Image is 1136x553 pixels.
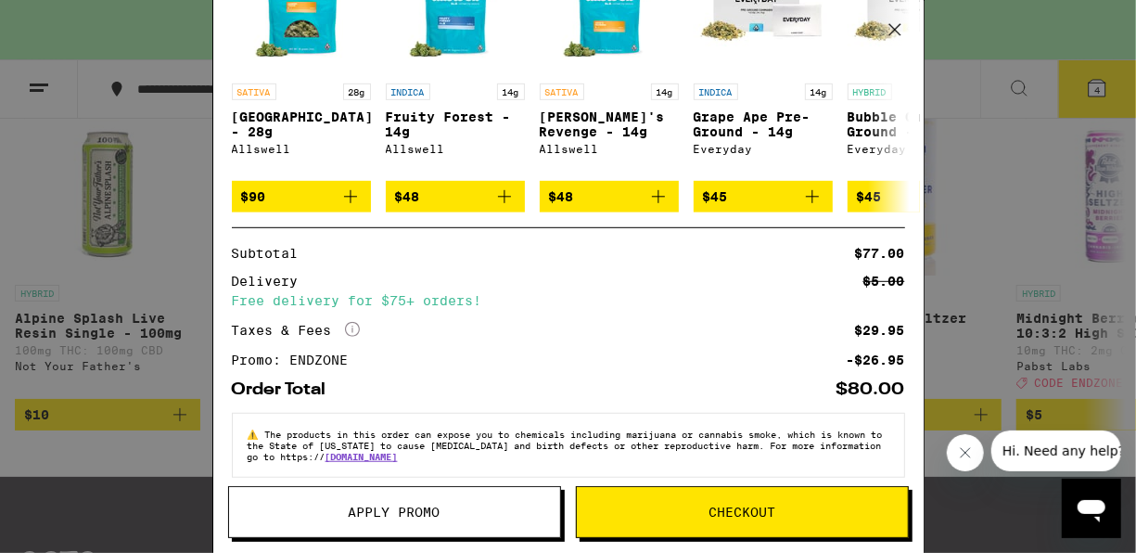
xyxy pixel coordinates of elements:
p: Bubble Gum Pre-Ground - 14g [848,109,987,139]
button: Checkout [576,486,909,538]
p: 28g [343,84,371,100]
p: SATIVA [540,84,584,100]
span: The products in this order can expose you to chemicals including marijuana or cannabis smoke, whi... [248,429,883,462]
button: Add to bag [232,181,371,212]
div: $5.00 [863,275,905,288]
p: INDICA [694,84,738,100]
div: $29.95 [855,324,905,337]
p: 14g [651,84,679,100]
span: ⚠️ [248,429,265,440]
button: Apply Promo [228,486,561,538]
span: $90 [241,189,266,204]
div: Allswell [386,143,525,155]
div: -$26.95 [847,354,905,367]
div: Delivery [232,275,312,288]
p: 14g [497,84,525,100]
p: 14g [805,84,833,100]
span: $48 [395,189,420,204]
div: $77.00 [855,247,905,260]
button: Add to bag [540,181,679,212]
span: $45 [703,189,728,204]
button: Add to bag [848,181,987,212]
iframe: Button to launch messaging window [1062,479,1121,538]
button: Add to bag [694,181,833,212]
div: $80.00 [836,381,905,398]
div: Order Total [232,381,339,398]
span: Checkout [708,506,775,519]
div: Taxes & Fees [232,322,360,339]
div: Everyday [848,143,987,155]
div: Everyday [694,143,833,155]
div: Promo: ENDZONE [232,354,362,367]
iframe: Message from company [991,431,1121,471]
p: [GEOGRAPHIC_DATA] - 28g [232,109,371,139]
p: Grape Ape Pre-Ground - 14g [694,109,833,139]
span: $45 [857,189,882,204]
div: Subtotal [232,247,312,260]
div: Free delivery for $75+ orders! [232,294,905,307]
span: $48 [549,189,574,204]
div: Allswell [232,143,371,155]
p: [PERSON_NAME]'s Revenge - 14g [540,109,679,139]
span: Apply Promo [349,506,440,519]
div: Allswell [540,143,679,155]
p: Fruity Forest - 14g [386,109,525,139]
button: Add to bag [386,181,525,212]
p: INDICA [386,84,430,100]
p: HYBRID [848,84,892,100]
iframe: Close message [947,434,984,471]
a: [DOMAIN_NAME] [325,451,398,462]
span: Hi. Need any help? [11,13,134,28]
